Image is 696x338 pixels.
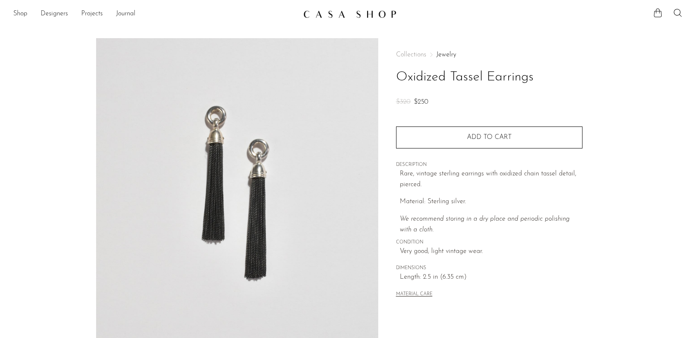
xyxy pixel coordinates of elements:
[396,51,582,58] nav: Breadcrumbs
[396,239,582,246] span: CONDITION
[400,272,582,283] span: Length: 2.5 in (6.35 cm)
[396,161,582,169] span: DESCRIPTION
[396,51,426,58] span: Collections
[116,9,135,19] a: Journal
[396,126,582,148] button: Add to cart
[414,99,428,105] span: $250
[396,67,582,88] h1: Oxidized Tassel Earrings
[396,99,411,105] span: $320
[396,265,582,272] span: DIMENSIONS
[81,9,103,19] a: Projects
[400,246,582,257] span: Very good; light vintage wear.
[400,197,582,207] p: Material: Sterling silver.
[400,216,570,233] em: We recommend storing in a dry place and periodic polishing with a cloth.
[467,134,512,141] span: Add to cart
[400,169,582,190] p: Rare, vintage sterling earrings with oxidized chain tassel detail, pierced.
[13,7,297,21] nav: Desktop navigation
[13,9,27,19] a: Shop
[396,292,433,298] button: MATERIAL CARE
[13,7,297,21] ul: NEW HEADER MENU
[41,9,68,19] a: Designers
[436,51,456,58] a: Jewelry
